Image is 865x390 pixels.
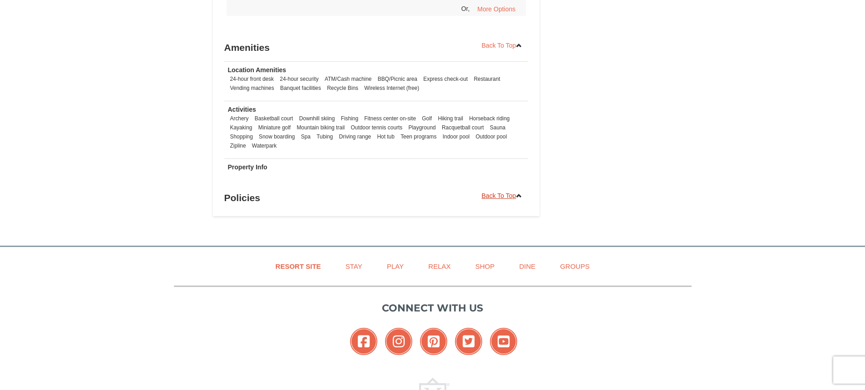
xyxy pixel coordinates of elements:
strong: Activities [228,106,256,113]
li: Driving range [336,132,373,141]
h3: Amenities [224,39,529,57]
li: BBQ/Picnic area [376,74,420,84]
h3: Policies [224,189,529,207]
li: Shopping [228,132,255,141]
li: Hot tub [375,132,396,141]
li: Racquetball court [440,123,486,132]
li: Horseback riding [467,114,512,123]
li: Sauna [488,123,508,132]
li: Basketball court [252,114,296,123]
li: ATM/Cash machine [322,74,374,84]
li: Fitness center on-site [362,114,418,123]
li: 24-hour front desk [228,74,277,84]
li: Hiking trail [435,114,465,123]
li: Playground [406,123,438,132]
a: Back To Top [476,189,529,202]
a: Play [376,256,415,276]
li: Miniature golf [256,123,293,132]
span: Or, [461,5,470,12]
strong: Location Amenities [228,66,287,74]
a: Dine [508,256,547,276]
li: Waterpark [250,141,279,150]
li: Tubing [314,132,335,141]
li: Outdoor tennis courts [349,123,405,132]
li: Archery [228,114,251,123]
li: Golf [420,114,434,123]
li: Banquet facilities [278,84,323,93]
li: Fishing [339,114,361,123]
strong: Property Info [228,163,267,171]
a: Stay [334,256,374,276]
li: Snow boarding [257,132,297,141]
p: Connect with us [174,301,692,316]
li: Restaurant [471,74,502,84]
li: Kayaking [228,123,255,132]
a: Back To Top [476,39,529,52]
li: Vending machines [228,84,277,93]
li: Zipline [228,141,248,150]
a: Groups [549,256,601,276]
li: Outdoor pool [474,132,509,141]
li: Indoor pool [440,132,472,141]
li: Teen programs [398,132,439,141]
li: Mountain biking trail [294,123,347,132]
li: Express check-out [421,74,470,84]
li: Wireless Internet (free) [362,84,421,93]
a: Shop [464,256,506,276]
button: More Options [471,2,521,16]
li: 24-hour security [277,74,321,84]
a: Resort Site [264,256,332,276]
li: Spa [299,132,313,141]
li: Downhill skiing [297,114,337,123]
li: Recycle Bins [325,84,361,93]
a: Relax [417,256,462,276]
